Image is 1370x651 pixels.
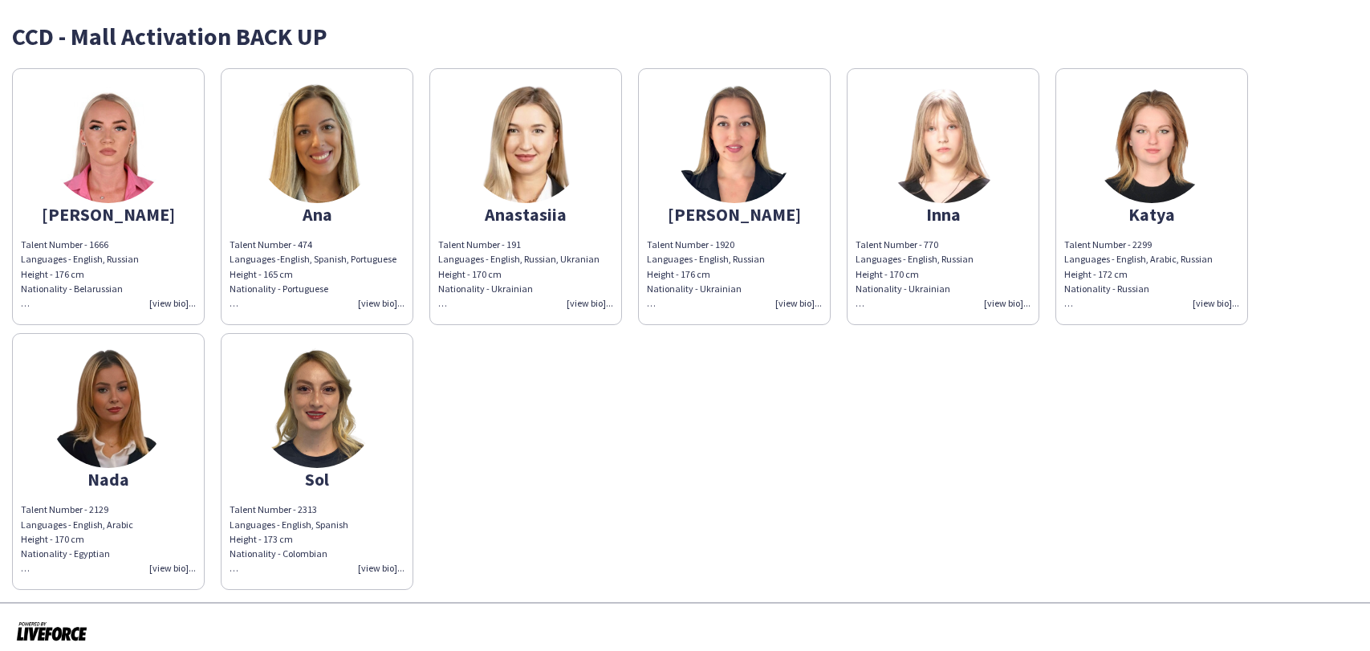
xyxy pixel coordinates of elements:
img: thumb-52a3d824-ddfa-4a38-a76e-c5eaf954a1e1.png [465,83,586,203]
span: Talent Number - 191 Languages - English, Russian, Ukranian Height - 170 cm [438,238,600,279]
span: Talent Number - 2129 Languages - English, Arabic Height - 170 cm Nationality - Egyptian [21,503,133,574]
span: Nationality - Ukrainian [856,283,950,295]
span: Talent Number - 1920 Languages - English, Russian Height - 176 cm Nationality - Ukrainian [647,238,765,309]
img: thumb-73ae04f4-6c9a-49e3-bbd0-4b72125e7bf4.png [883,83,1003,203]
span: Languages - English, Russian [856,253,974,265]
div: [PERSON_NAME] [647,207,822,222]
div: Nationality - Portuguese [230,282,404,311]
div: Nationality - Ukrainian [438,282,613,296]
div: Anastasiia [438,207,613,222]
span: Talent Number - 2299 Languages - English, Arabic, Russian Height - 172 cm Nationality - Russian [1064,238,1213,309]
div: Sol [230,472,404,486]
div: Katya [1064,207,1239,222]
span: Height - 165 cm [230,268,293,280]
img: thumb-ec00268c-6805-4636-9442-491a60bed0e9.png [674,83,795,203]
span: English, Spanish, Portuguese [280,253,396,265]
div: Nada [21,472,196,486]
div: [PERSON_NAME] [21,207,196,222]
img: thumb-127a73c4-72f8-4817-ad31-6bea1b145d02.png [48,348,169,468]
span: Height - 170 cm [856,268,919,280]
span: Talent Number - 770 [856,238,938,250]
img: Powered by Liveforce [16,620,87,642]
img: thumb-b9632d01-66db-4e9f-a951-87ed86672750.png [1092,83,1212,203]
span: Talent Number - 2313 Languages - English, Spanish Height - 173 cm Nationality - Colombian [230,503,348,574]
div: CCD - Mall Activation BACK UP [12,24,1358,48]
img: thumb-bdd9a070-a58f-4802-a4fa-63606ae1fa6c.png [257,348,377,468]
img: thumb-c495bd05-efe2-4577-82d0-4477ed5da2d9.png [257,83,377,203]
div: Ana [230,207,404,222]
span: Talent Number - 1666 Languages - English, Russian Height - 176 cm Nationality - Belarussian [21,238,139,309]
span: Talent Number - 474 Languages - [230,238,312,265]
img: thumb-66016a75671fc.jpeg [48,83,169,203]
div: Inna [856,207,1031,222]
